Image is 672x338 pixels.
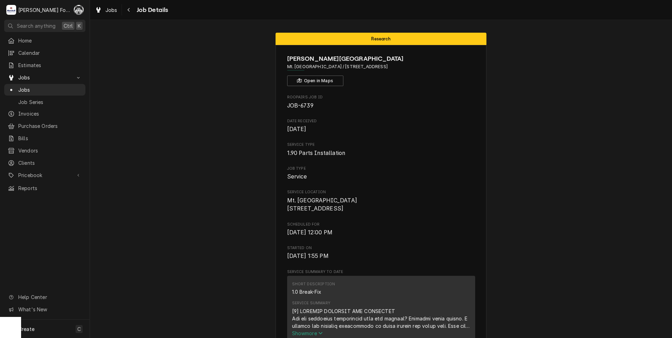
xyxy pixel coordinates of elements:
span: Invoices [18,110,82,117]
div: [9] LOREMIP DOLORSIT AME CONSECTET Adi eli seddoeius temporincid utla etd magnaal? Enimadmi venia... [292,307,470,330]
a: Jobs [92,4,120,16]
span: Jobs [18,86,82,93]
a: Go to What's New [4,304,85,315]
span: Date Received [287,118,475,124]
span: Reports [18,184,82,192]
div: Service Summary [292,300,330,306]
button: Search anythingCtrlK [4,20,85,32]
span: Started On [287,245,475,251]
span: Help Center [18,293,81,301]
button: Navigate back [123,4,135,15]
span: Job Details [135,5,168,15]
div: Service Location [287,189,475,213]
span: Date Received [287,125,475,134]
div: M [6,5,16,15]
a: Job Series [4,96,85,108]
span: Estimates [18,61,82,69]
div: Roopairs Job ID [287,95,475,110]
a: Go to Jobs [4,72,85,83]
div: Scheduled For [287,222,475,237]
span: [DATE] 12:00 PM [287,229,332,236]
span: 1.90 Parts Installation [287,150,345,156]
span: Job Type [287,173,475,181]
span: Create [18,326,34,332]
span: Service Location [287,189,475,195]
span: Job Series [18,98,82,106]
a: Estimates [4,59,85,71]
span: Ctrl [64,22,73,30]
div: Client Information [287,54,475,86]
div: [PERSON_NAME] Food Equipment Service [18,6,70,14]
a: Jobs [4,84,85,96]
button: Showmore [292,330,470,337]
div: Started On [287,245,475,260]
a: Calendar [4,47,85,59]
a: Go to Help Center [4,291,85,303]
a: Bills [4,132,85,144]
span: Jobs [105,6,117,14]
span: Scheduled For [287,228,475,237]
span: Research [371,37,390,41]
span: Service Location [287,196,475,213]
a: Clients [4,157,85,169]
span: Clients [18,159,82,167]
a: Invoices [4,108,85,119]
a: Home [4,35,85,46]
span: Roopairs Job ID [287,95,475,100]
span: Pricebook [18,171,71,179]
div: 1.0 Break-Fix [292,288,322,295]
div: Chris Murphy (103)'s Avatar [74,5,84,15]
span: Bills [18,135,82,142]
span: Scheduled For [287,222,475,227]
span: [DATE] [287,126,306,132]
span: [DATE] 1:55 PM [287,253,329,259]
span: Name [287,54,475,64]
span: K [78,22,81,30]
span: Roopairs Job ID [287,102,475,110]
div: Marshall Food Equipment Service's Avatar [6,5,16,15]
span: Jobs [18,74,71,81]
span: Service Type [287,142,475,148]
button: Open in Maps [287,76,343,86]
span: Service Type [287,149,475,157]
span: What's New [18,306,81,313]
a: Purchase Orders [4,120,85,132]
div: Date Received [287,118,475,134]
span: Home [18,37,82,44]
div: Service Type [287,142,475,157]
span: Mt. [GEOGRAPHIC_DATA] [STREET_ADDRESS] [287,197,357,212]
span: Show more [292,330,323,336]
span: Purchase Orders [18,122,82,130]
div: Status [276,33,486,45]
span: Calendar [18,49,82,57]
span: Started On [287,252,475,260]
span: Service [287,173,307,180]
a: Reports [4,182,85,194]
div: Job Type [287,166,475,181]
span: C [77,325,81,333]
a: Vendors [4,145,85,156]
span: Address [287,64,475,70]
div: Short Description [292,281,335,287]
span: Service Summary To Date [287,269,475,275]
a: Go to Pricebook [4,169,85,181]
span: Search anything [17,22,56,30]
div: C( [74,5,84,15]
span: Vendors [18,147,82,154]
span: Job Type [287,166,475,171]
span: JOB-6739 [287,102,314,109]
